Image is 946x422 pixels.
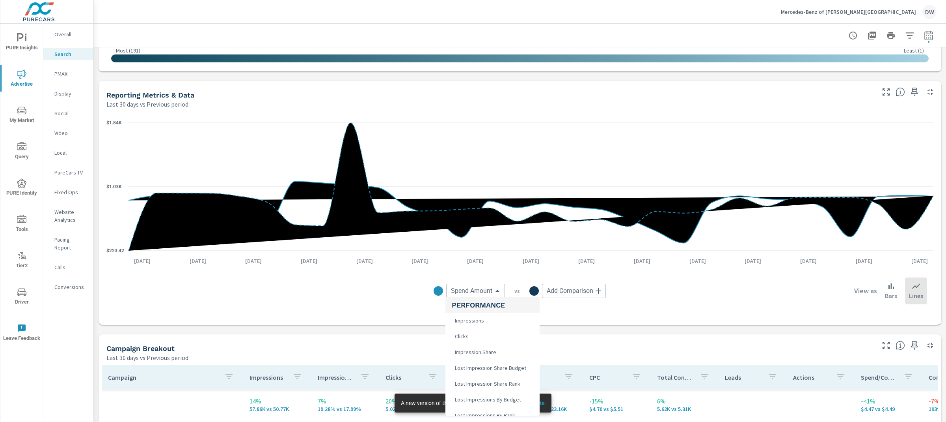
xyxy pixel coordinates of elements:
[452,297,533,313] h5: Performance
[452,378,522,389] span: Lost Impression Share Rank
[452,331,470,342] span: Clicks
[452,315,486,326] span: Impressions
[452,394,523,405] span: Lost Impressions By Budget
[452,347,498,358] span: Impression Share
[452,410,517,421] span: Lost Impressions By Rank
[452,362,528,373] span: Lost Impression Share Budget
